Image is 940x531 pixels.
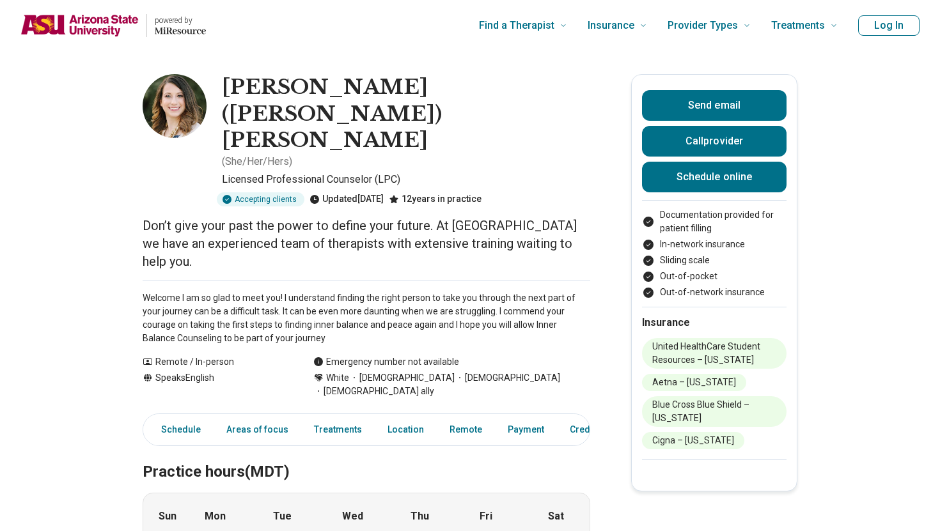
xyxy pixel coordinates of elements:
p: powered by [155,15,206,26]
span: [DEMOGRAPHIC_DATA] [455,371,560,385]
strong: Mon [205,509,226,524]
a: Credentials [562,417,626,443]
li: Sliding scale [642,254,787,267]
a: Home page [20,5,206,46]
div: Emergency number not available [313,355,459,369]
a: Schedule [146,417,208,443]
ul: Payment options [642,208,787,299]
a: Areas of focus [219,417,296,443]
span: Find a Therapist [479,17,554,35]
li: Out-of-network insurance [642,286,787,299]
li: Cigna – [US_STATE] [642,432,744,449]
strong: Wed [342,509,363,524]
span: [DEMOGRAPHIC_DATA] ally [313,385,434,398]
p: Don’t give your past the power to define your future. At [GEOGRAPHIC_DATA] we have an experienced... [143,217,590,270]
p: Licensed Professional Counselor (LPC) [222,172,590,187]
li: Documentation provided for patient filling [642,208,787,235]
a: Payment [500,417,552,443]
h1: [PERSON_NAME] ([PERSON_NAME]) [PERSON_NAME] [222,74,590,154]
span: Insurance [588,17,634,35]
div: Updated [DATE] [309,192,384,206]
span: Treatments [771,17,825,35]
li: Aetna – [US_STATE] [642,374,746,391]
strong: Sun [159,509,176,524]
div: Accepting clients [217,192,304,206]
p: ( She/Her/Hers ) [222,154,292,169]
li: In-network insurance [642,238,787,251]
a: Location [380,417,432,443]
strong: Tue [273,509,292,524]
li: United HealthCare Student Resources – [US_STATE] [642,338,787,369]
span: White [326,371,349,385]
p: Welcome I am so glad to meet you! I understand finding the right person to take you through the n... [143,291,590,345]
button: Callprovider [642,126,787,157]
strong: Thu [411,509,429,524]
a: Remote [442,417,490,443]
div: 12 years in practice [389,192,482,206]
h2: Practice hours (MDT) [143,431,590,483]
span: Provider Types [668,17,738,35]
div: Remote / In-person [143,355,288,369]
img: Katherine Kandaris-Weiner, Licensed Professional Counselor (LPC) [143,74,207,138]
button: Send email [642,90,787,121]
button: Log In [858,15,920,36]
li: Out-of-pocket [642,270,787,283]
a: Treatments [306,417,370,443]
strong: Sat [548,509,564,524]
span: [DEMOGRAPHIC_DATA] [349,371,455,385]
li: Blue Cross Blue Shield – [US_STATE] [642,396,787,427]
div: Speaks English [143,371,288,398]
strong: Fri [480,509,492,524]
a: Schedule online [642,162,787,192]
h2: Insurance [642,315,787,330]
